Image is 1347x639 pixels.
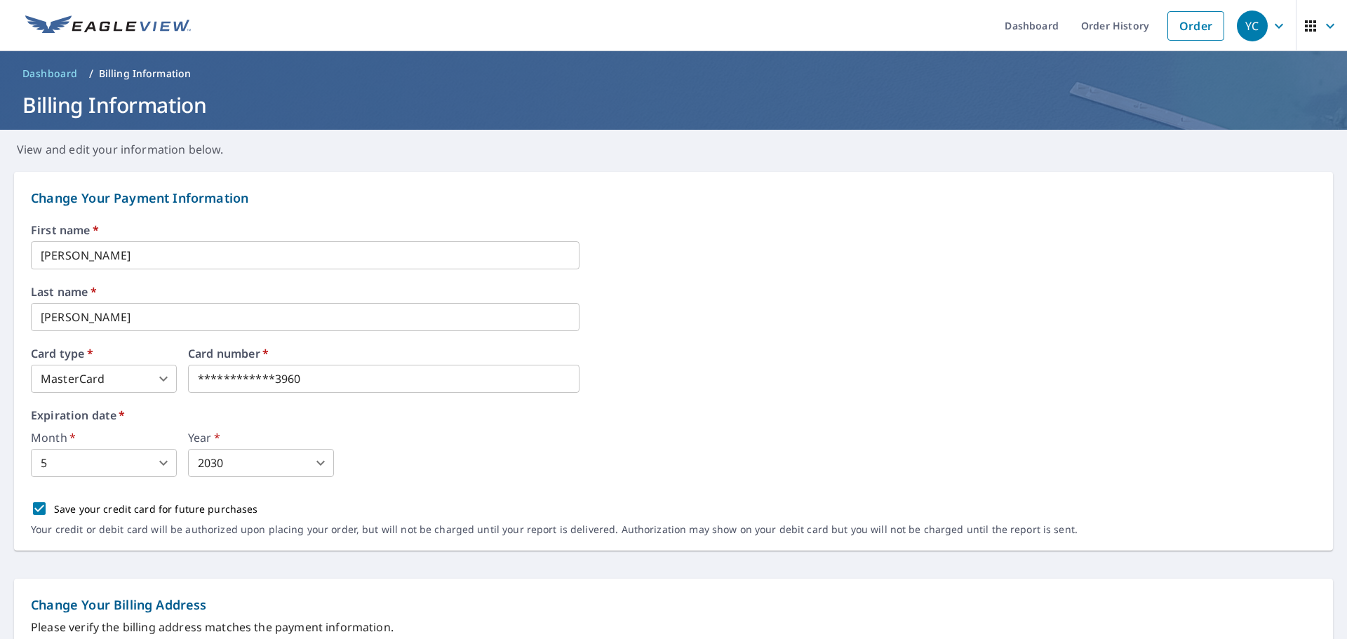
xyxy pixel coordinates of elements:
[31,449,177,477] div: 5
[25,15,191,36] img: EV Logo
[31,348,177,359] label: Card type
[1167,11,1224,41] a: Order
[17,62,1330,85] nav: breadcrumb
[31,189,1316,208] p: Change Your Payment Information
[188,348,579,359] label: Card number
[188,449,334,477] div: 2030
[31,365,177,393] div: MasterCard
[1237,11,1268,41] div: YC
[31,224,1316,236] label: First name
[89,65,93,82] li: /
[31,286,1316,297] label: Last name
[31,523,1078,536] p: Your credit or debit card will be authorized upon placing your order, but will not be charged unt...
[22,67,78,81] span: Dashboard
[54,502,258,516] p: Save your credit card for future purchases
[31,410,1316,421] label: Expiration date
[17,62,83,85] a: Dashboard
[31,596,1316,614] p: Change Your Billing Address
[188,432,334,443] label: Year
[31,619,1316,635] p: Please verify the billing address matches the payment information.
[17,90,1330,119] h1: Billing Information
[31,432,177,443] label: Month
[99,67,192,81] p: Billing Information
